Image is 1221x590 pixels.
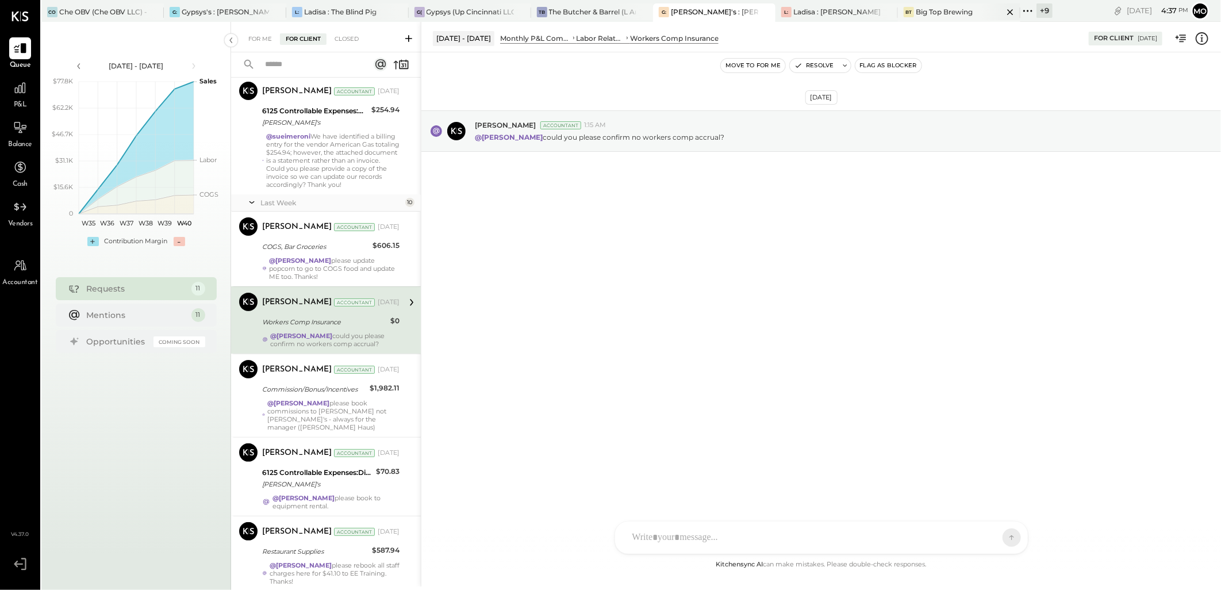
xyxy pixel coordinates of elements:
[475,133,543,141] strong: @[PERSON_NAME]
[260,198,402,208] div: Last Week
[475,120,536,130] span: [PERSON_NAME]
[199,156,217,164] text: Labor
[376,466,400,477] div: $70.83
[174,237,185,246] div: -
[262,86,332,97] div: [PERSON_NAME]
[1094,34,1134,43] div: For Client
[270,332,332,340] strong: @[PERSON_NAME]
[721,59,785,72] button: Move to for me
[1,156,40,190] a: Cash
[191,308,205,322] div: 11
[781,7,792,17] div: L:
[659,7,669,17] div: G:
[262,546,368,557] div: Restaurant Supplies
[262,221,332,233] div: [PERSON_NAME]
[14,100,27,110] span: P&L
[69,209,73,217] text: 0
[292,7,302,17] div: L:
[1112,5,1124,17] div: copy link
[584,121,606,130] span: 1:15 AM
[855,59,921,72] button: Flag as Blocker
[427,7,514,17] div: Gypsys (Up Cincinnati LLC) - Ignite
[87,61,185,71] div: [DATE] - [DATE]
[120,219,133,227] text: W37
[262,117,368,128] div: [PERSON_NAME]'s
[390,315,400,327] div: $0
[269,256,400,281] div: please update popcorn to go to COGS food and update ME too. Thanks!
[334,223,375,231] div: Accountant
[540,121,581,129] div: Accountant
[105,237,168,246] div: Contribution Margin
[577,33,624,43] div: Labor Related Expenses
[329,33,364,45] div: Closed
[8,219,33,229] span: Vendors
[378,527,400,537] div: [DATE]
[243,33,278,45] div: For Me
[378,298,400,307] div: [DATE]
[405,198,414,207] div: 10
[373,240,400,251] div: $606.15
[262,478,373,490] div: [PERSON_NAME]'s
[304,7,377,17] div: Ladisa : The Blind Pig
[1,37,40,71] a: Queue
[262,467,373,478] div: 6125 Controllable Expenses:Direct Operating Expenses:Restaurant Supplies
[334,366,375,374] div: Accountant
[1,77,40,110] a: P&L
[10,60,31,71] span: Queue
[378,223,400,232] div: [DATE]
[370,382,400,394] div: $1,982.11
[549,7,636,17] div: The Butcher & Barrel (L Argento LLC) - [GEOGRAPHIC_DATA]
[433,31,494,45] div: [DATE] - [DATE]
[262,447,332,459] div: [PERSON_NAME]
[1191,2,1210,20] button: Mo
[414,7,425,17] div: G(
[87,237,99,246] div: +
[378,87,400,96] div: [DATE]
[270,332,400,348] div: could you please confirm no workers comp accrual?
[170,7,180,17] div: G:
[269,256,331,265] strong: @[PERSON_NAME]
[87,309,186,321] div: Mentions
[199,190,218,198] text: COGS
[53,77,73,85] text: $77.8K
[199,77,217,85] text: Sales
[334,528,375,536] div: Accountant
[1,255,40,288] a: Accountant
[280,33,327,45] div: For Client
[182,7,269,17] div: Gypsys's : [PERSON_NAME] on the levee
[372,545,400,556] div: $587.94
[81,219,95,227] text: W35
[916,7,973,17] div: Big Top Brewing
[671,7,758,17] div: [PERSON_NAME]'s : [PERSON_NAME]'s
[793,7,881,17] div: Ladisa : [PERSON_NAME] in the Alley
[55,156,73,164] text: $31.1K
[267,399,329,407] strong: @[PERSON_NAME]
[500,33,571,43] div: Monthly P&L Comparison
[262,364,332,376] div: [PERSON_NAME]
[100,219,114,227] text: W36
[176,219,191,227] text: W40
[87,336,148,347] div: Opportunities
[475,132,724,142] p: could you please confirm no workers comp accrual?
[272,494,400,510] div: please book to equipment rental.
[87,283,186,294] div: Requests
[262,316,387,328] div: Workers Comp Insurance
[262,526,332,538] div: [PERSON_NAME]
[267,399,400,431] div: please book commissions to [PERSON_NAME] not [PERSON_NAME]'s - always for the manager ([PERSON_NA...
[153,336,205,347] div: Coming Soon
[1,196,40,229] a: Vendors
[262,241,369,252] div: COGS, Bar Groceries
[537,7,547,17] div: TB
[904,7,914,17] div: BT
[262,105,368,117] div: 6125 Controllable Expenses:Direct Operating Expenses:Restaurant Supplies
[270,561,332,569] strong: @[PERSON_NAME]
[378,365,400,374] div: [DATE]
[191,282,205,296] div: 11
[790,59,838,72] button: Resolve
[630,33,719,43] div: Workers Comp Insurance
[262,384,366,395] div: Commission/Bonus/Incentives
[1,117,40,150] a: Balance
[8,140,32,150] span: Balance
[1138,35,1157,43] div: [DATE]
[272,494,335,502] strong: @[PERSON_NAME]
